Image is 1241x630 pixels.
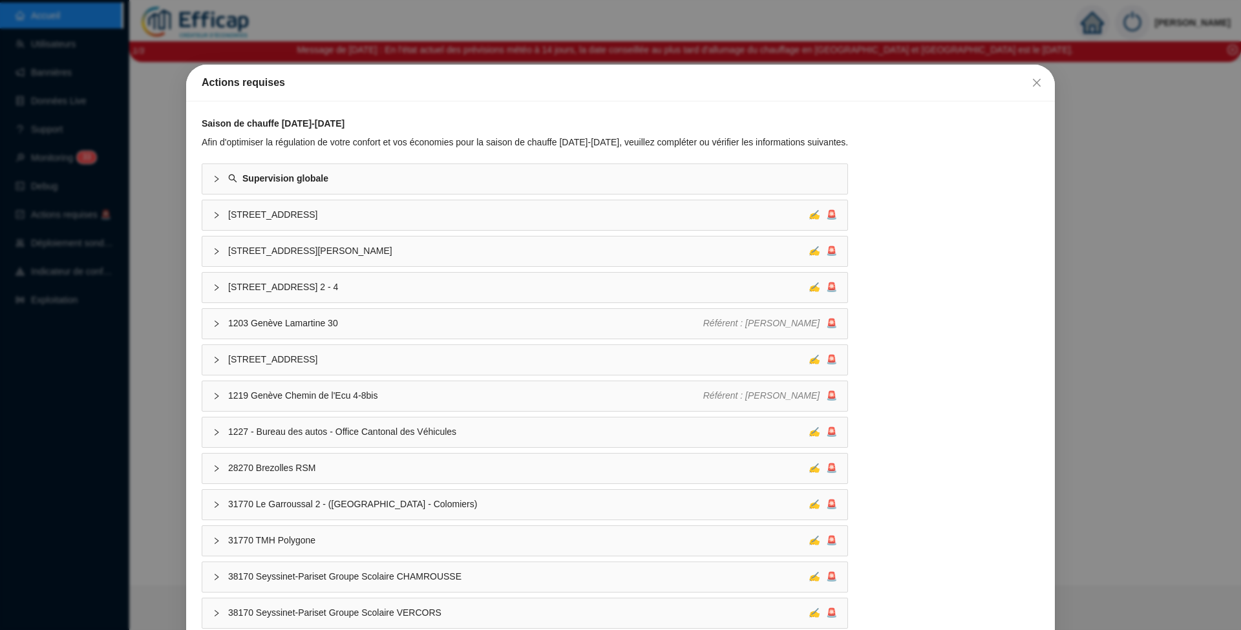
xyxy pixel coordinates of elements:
div: 28270 Brezolles RSM✍🚨 [202,454,847,483]
span: ✍ [809,571,820,582]
strong: Saison de chauffe [DATE]-[DATE] [202,118,345,129]
span: ✍ [809,282,820,292]
span: collapsed [213,356,220,364]
span: Référent : [PERSON_NAME] [703,318,820,328]
div: Afin d'optimiser la régulation de votre confort et vos économies pour la saison de chauffe [DATE]... [202,136,848,149]
span: 1219 Genève Chemin de l'Ecu 4-8bis [228,389,703,403]
div: Supervision globale [202,164,847,194]
div: 🚨 [809,425,837,439]
div: 31770 Le Garroussal 2 - ([GEOGRAPHIC_DATA] - Colomiers)✍🚨 [202,490,847,520]
span: ✍ [809,426,820,437]
span: collapsed [213,428,220,436]
span: [STREET_ADDRESS] [228,353,809,366]
strong: Supervision globale [242,173,328,184]
div: 🚨 [809,353,837,366]
span: 38170 Seyssinet-Pariset Groupe Scolaire VERCORS [228,606,809,620]
div: 🚨 [703,389,838,403]
div: [STREET_ADDRESS]✍🚨 [202,345,847,375]
span: ✍ [809,246,820,256]
span: collapsed [213,501,220,509]
div: [STREET_ADDRESS] 2 - 4✍🚨 [202,273,847,302]
div: 🚨 [809,208,837,222]
span: 1227 - Bureau des autos - Office Cantonal des Véhicules [228,425,809,439]
span: collapsed [213,537,220,545]
span: collapsed [213,211,220,219]
span: ✍ [809,209,820,220]
span: [STREET_ADDRESS][PERSON_NAME] [228,244,809,258]
div: Actions requises [202,75,1039,90]
div: 🚨 [809,570,837,583]
span: [STREET_ADDRESS] 2 - 4 [228,280,809,294]
div: 38170 Seyssinet-Pariset Groupe Scolaire VERCORS✍🚨 [202,598,847,628]
span: close [1032,78,1042,88]
span: ✍ [809,463,820,473]
span: 1203 Genève Lamartine 30 [228,317,703,330]
span: collapsed [213,609,220,617]
div: 31770 TMH Polygone✍🚨 [202,526,847,556]
span: 31770 TMH Polygone [228,534,809,547]
button: Close [1026,72,1047,93]
span: [STREET_ADDRESS] [228,208,809,222]
span: 28270 Brezolles RSM [228,461,809,475]
span: 38170 Seyssinet-Pariset Groupe Scolaire CHAMROUSSE [228,570,809,583]
span: search [228,174,237,183]
div: 🚨 [703,317,838,330]
div: 38170 Seyssinet-Pariset Groupe Scolaire CHAMROUSSE✍🚨 [202,562,847,592]
div: 🚨 [809,461,837,475]
div: 🚨 [809,606,837,620]
span: collapsed [213,284,220,291]
span: ✍ [809,607,820,618]
span: 31770 Le Garroussal 2 - ([GEOGRAPHIC_DATA] - Colomiers) [228,498,809,511]
span: collapsed [213,247,220,255]
span: ✍ [809,499,820,509]
div: 🚨 [809,534,837,547]
div: 🚨 [809,280,837,294]
span: ✍ [809,354,820,364]
div: 🚨 [809,244,837,258]
span: collapsed [213,465,220,472]
div: [STREET_ADDRESS]✍🚨 [202,200,847,230]
span: collapsed [213,175,220,183]
span: Fermer [1026,78,1047,88]
div: 1227 - Bureau des autos - Office Cantonal des Véhicules✍🚨 [202,417,847,447]
span: collapsed [213,573,220,581]
span: ✍ [809,535,820,545]
span: collapsed [213,392,220,400]
div: 1219 Genève Chemin de l'Ecu 4-8bisRéférent : [PERSON_NAME]🚨 [202,381,847,411]
div: 1203 Genève Lamartine 30Référent : [PERSON_NAME]🚨 [202,309,847,339]
span: collapsed [213,320,220,328]
div: [STREET_ADDRESS][PERSON_NAME]✍🚨 [202,236,847,266]
span: Référent : [PERSON_NAME] [703,390,820,401]
div: 🚨 [809,498,837,511]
